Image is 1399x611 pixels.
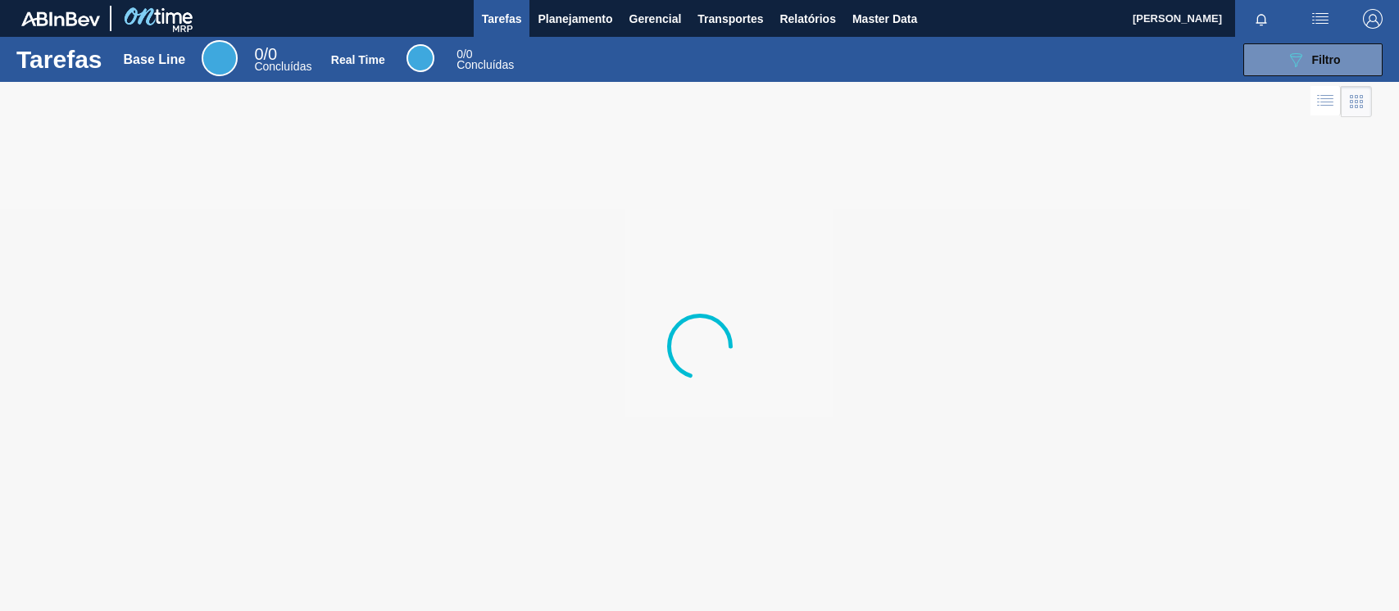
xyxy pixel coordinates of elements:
[852,9,917,29] span: Master Data
[1243,43,1383,76] button: Filtro
[254,45,277,63] span: / 0
[21,11,100,26] img: TNhmsLtSVTkK8tSr43FrP2fwEKptu5GPRR3wAAAABJRU5ErkJggg==
[16,50,102,69] h1: Tarefas
[254,48,311,72] div: Base Line
[331,53,385,66] div: Real Time
[1363,9,1383,29] img: Logout
[1310,9,1330,29] img: userActions
[629,9,682,29] span: Gerencial
[456,48,463,61] span: 0
[456,58,514,71] span: Concluídas
[779,9,835,29] span: Relatórios
[254,60,311,73] span: Concluídas
[482,9,522,29] span: Tarefas
[407,44,434,72] div: Real Time
[538,9,612,29] span: Planejamento
[456,49,514,70] div: Real Time
[202,40,238,76] div: Base Line
[124,52,186,67] div: Base Line
[1312,53,1341,66] span: Filtro
[254,45,263,63] span: 0
[456,48,472,61] span: / 0
[1235,7,1288,30] button: Notificações
[697,9,763,29] span: Transportes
